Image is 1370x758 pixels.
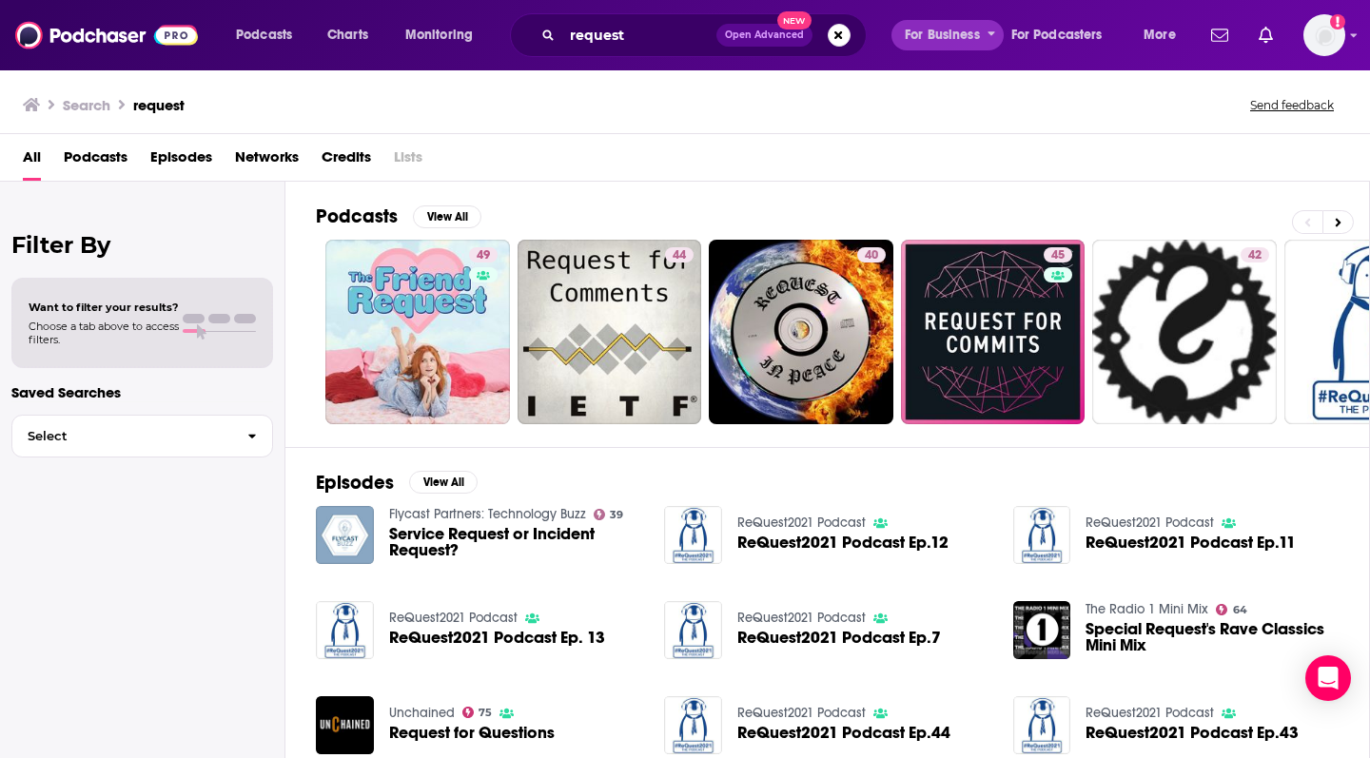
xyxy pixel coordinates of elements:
a: Networks [235,142,299,181]
img: Podchaser - Follow, Share and Rate Podcasts [15,17,198,53]
input: Search podcasts, credits, & more... [562,20,716,50]
span: New [777,11,812,29]
span: 49 [477,246,490,265]
svg: Add a profile image [1330,14,1345,29]
span: 45 [1051,246,1065,265]
img: User Profile [1303,14,1345,56]
a: 40 [709,240,893,424]
a: ReQuest2021 Podcast [1086,515,1214,531]
a: ReQuest2021 Podcast Ep.7 [737,630,941,646]
span: Lists [394,142,422,181]
a: ReQuest2021 Podcast [1086,705,1214,721]
a: 39 [594,509,624,520]
button: open menu [891,20,1004,50]
span: For Business [905,22,980,49]
span: 75 [479,709,492,717]
a: ReQuest2021 Podcast Ep.11 [1013,506,1071,564]
a: Credits [322,142,371,181]
span: 40 [865,246,878,265]
a: Podcasts [64,142,127,181]
a: 44 [518,240,702,424]
a: 42 [1092,240,1277,424]
a: 45 [901,240,1086,424]
a: ReQuest2021 Podcast Ep.43 [1086,725,1299,741]
a: Service Request or Incident Request? [389,526,642,558]
a: 75 [462,707,493,718]
a: Request for Questions [389,725,555,741]
button: View All [409,471,478,494]
img: ReQuest2021 Podcast Ep.7 [664,601,722,659]
a: ReQuest2021 Podcast [389,610,518,626]
span: Charts [327,22,368,49]
div: Open Intercom Messenger [1305,655,1351,701]
a: Episodes [150,142,212,181]
a: ReQuest2021 Podcast [737,515,866,531]
button: open menu [223,20,317,50]
h3: request [133,96,185,114]
a: All [23,142,41,181]
a: ReQuest2021 Podcast Ep.44 [737,725,950,741]
a: ReQuest2021 Podcast Ep.44 [664,696,722,754]
img: ReQuest2021 Podcast Ep.43 [1013,696,1071,754]
button: Open AdvancedNew [716,24,812,47]
button: open menu [392,20,498,50]
a: ReQuest2021 Podcast Ep.12 [737,534,949,551]
img: Service Request or Incident Request? [316,506,374,564]
span: 42 [1248,246,1262,265]
a: 49 [469,247,498,262]
h2: Filter By [11,231,273,259]
span: Choose a tab above to access filters. [29,320,179,346]
span: Want to filter your results? [29,301,179,314]
img: ReQuest2021 Podcast Ep.12 [664,506,722,564]
button: Show profile menu [1303,14,1345,56]
a: ReQuest2021 Podcast [737,610,866,626]
span: For Podcasters [1011,22,1103,49]
a: EpisodesView All [316,471,478,495]
span: Select [12,430,232,442]
a: Flycast Partners: Technology Buzz [389,506,586,522]
a: Unchained [389,705,455,721]
a: The Radio 1 Mini Mix [1086,601,1208,617]
button: Send feedback [1244,97,1340,113]
a: PodcastsView All [316,204,481,228]
a: ReQuest2021 Podcast Ep.11 [1086,534,1296,551]
a: Show notifications dropdown [1251,19,1281,51]
span: 64 [1233,606,1247,614]
span: 39 [610,511,623,519]
button: Select [11,415,273,457]
h3: Search [63,96,110,114]
img: ReQuest2021 Podcast Ep. 13 [316,601,374,659]
a: Show notifications dropdown [1204,19,1236,51]
a: Charts [315,20,380,50]
a: 44 [665,247,694,262]
a: 49 [325,240,510,424]
span: More [1144,22,1176,49]
a: ReQuest2021 Podcast [737,705,866,721]
span: Monitoring [405,22,473,49]
a: 40 [857,247,886,262]
a: 42 [1241,247,1269,262]
img: Request for Questions [316,696,374,754]
div: Search podcasts, credits, & more... [528,13,885,57]
img: Special Request's Rave Classics Mini Mix [1013,601,1071,659]
a: 45 [1044,247,1072,262]
a: Special Request's Rave Classics Mini Mix [1086,621,1339,653]
h2: Episodes [316,471,394,495]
